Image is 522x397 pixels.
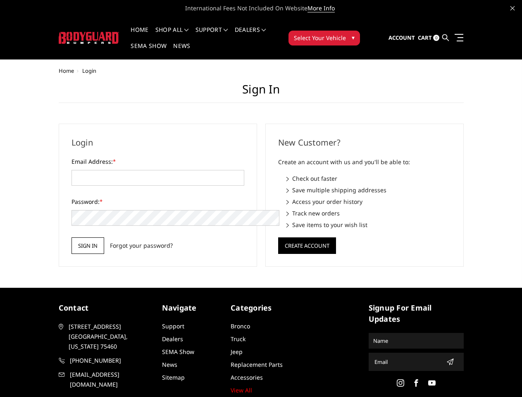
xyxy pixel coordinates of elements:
[389,34,415,41] span: Account
[70,370,153,390] span: [EMAIL_ADDRESS][DOMAIN_NAME]
[162,373,185,381] a: Sitemap
[286,174,451,183] li: Check out faster
[231,361,283,368] a: Replacement Parts
[278,237,336,254] button: Create Account
[59,32,119,44] img: BODYGUARD BUMPERS
[162,302,223,313] h5: Navigate
[352,33,355,42] span: ▾
[278,241,336,249] a: Create Account
[162,322,184,330] a: Support
[389,27,415,49] a: Account
[131,43,167,59] a: SEMA Show
[286,197,451,206] li: Access your order history
[173,43,190,59] a: News
[195,27,228,43] a: Support
[59,67,74,74] a: Home
[59,356,154,366] a: [PHONE_NUMBER]
[59,82,464,103] h1: Sign in
[294,33,346,42] span: Select Your Vehicle
[433,35,439,41] span: 0
[110,241,173,250] a: Forgot your password?
[72,157,244,166] label: Email Address:
[59,370,154,390] a: [EMAIL_ADDRESS][DOMAIN_NAME]
[72,237,104,254] input: Sign in
[231,322,250,330] a: Bronco
[307,4,335,12] a: More Info
[286,209,451,218] li: Track new orders
[59,302,154,313] h5: contact
[231,386,252,394] a: View All
[278,157,451,167] p: Create an account with us and you'll be able to:
[162,361,177,368] a: News
[162,335,183,343] a: Dealers
[69,322,152,352] span: [STREET_ADDRESS] [GEOGRAPHIC_DATA], [US_STATE] 75460
[82,67,96,74] span: Login
[235,27,266,43] a: Dealers
[370,334,462,347] input: Name
[231,302,291,313] h5: Categories
[418,34,432,41] span: Cart
[72,136,244,149] h2: Login
[278,136,451,149] h2: New Customer?
[155,27,189,43] a: shop all
[369,302,464,325] h5: signup for email updates
[418,27,439,49] a: Cart 0
[286,186,451,194] li: Save multiple shipping addresses
[288,31,360,45] button: Select Your Vehicle
[231,335,246,343] a: Truck
[70,356,153,366] span: [PHONE_NUMBER]
[162,348,194,356] a: SEMA Show
[131,27,148,43] a: Home
[231,373,263,381] a: Accessories
[72,197,244,206] label: Password:
[231,348,243,356] a: Jeep
[371,355,443,368] input: Email
[286,220,451,229] li: Save items to your wish list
